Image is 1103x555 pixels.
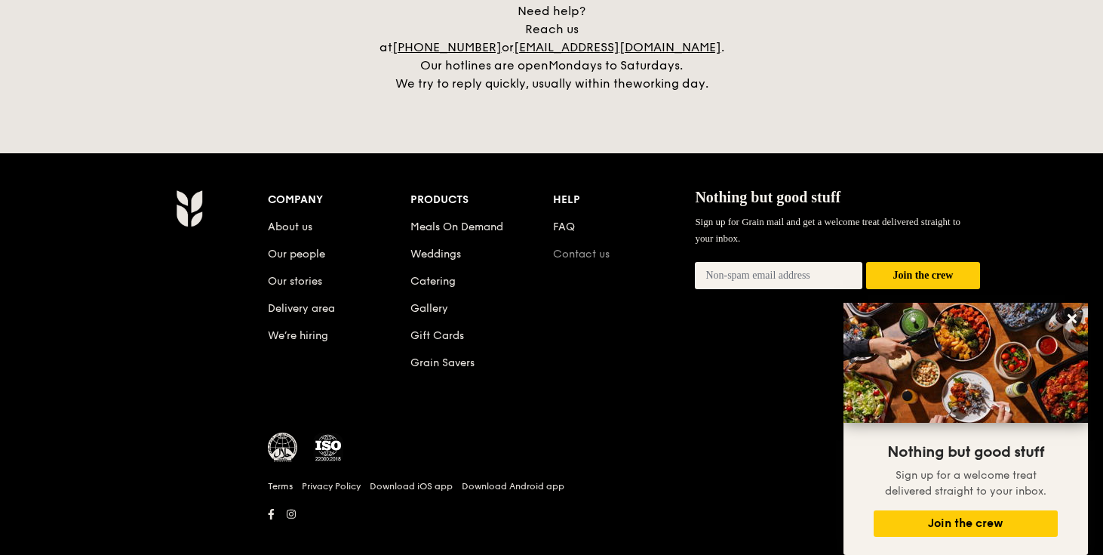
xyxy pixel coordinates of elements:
[410,220,503,233] a: Meals On Demand
[268,433,298,463] img: MUIS Halal Certified
[885,469,1046,498] span: Sign up for a welcome treat delivered straight to your inbox.
[695,189,840,205] span: Nothing but good stuff
[117,525,986,537] h6: Revision
[1060,307,1084,331] button: Close
[268,275,322,288] a: Our stories
[268,329,328,342] a: We’re hiring
[410,329,464,342] a: Gift Cards
[392,40,502,54] a: [PHONE_NUMBER]
[363,2,740,93] div: Need help? Reach us at or . Our hotlines are open We try to reply quickly, usually within the
[313,433,343,463] img: ISO Certified
[410,356,475,369] a: Grain Savers
[268,302,335,315] a: Delivery area
[874,510,1058,537] button: Join the crew
[553,248,610,261] a: Contact us
[302,480,361,492] a: Privacy Policy
[176,190,202,227] img: AYc88T3wAAAABJRU5ErkJggg==
[268,190,410,211] div: Company
[514,40,721,54] a: [EMAIL_ADDRESS][DOMAIN_NAME]
[553,220,575,233] a: FAQ
[548,58,683,72] span: Mondays to Saturdays.
[410,275,456,288] a: Catering
[370,480,453,492] a: Download iOS app
[843,303,1088,423] img: DSC07876-Edit02-Large.jpeg
[410,302,448,315] a: Gallery
[462,480,564,492] a: Download Android app
[268,248,325,261] a: Our people
[633,76,708,91] span: working day.
[866,262,980,290] button: Join the crew
[268,480,293,492] a: Terms
[553,190,696,211] div: Help
[887,443,1044,461] span: Nothing but good stuff
[410,248,461,261] a: Weddings
[268,220,312,233] a: About us
[695,216,960,244] span: Sign up for Grain mail and get a welcome treat delivered straight to your inbox.
[410,190,553,211] div: Products
[695,262,862,289] input: Non-spam email address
